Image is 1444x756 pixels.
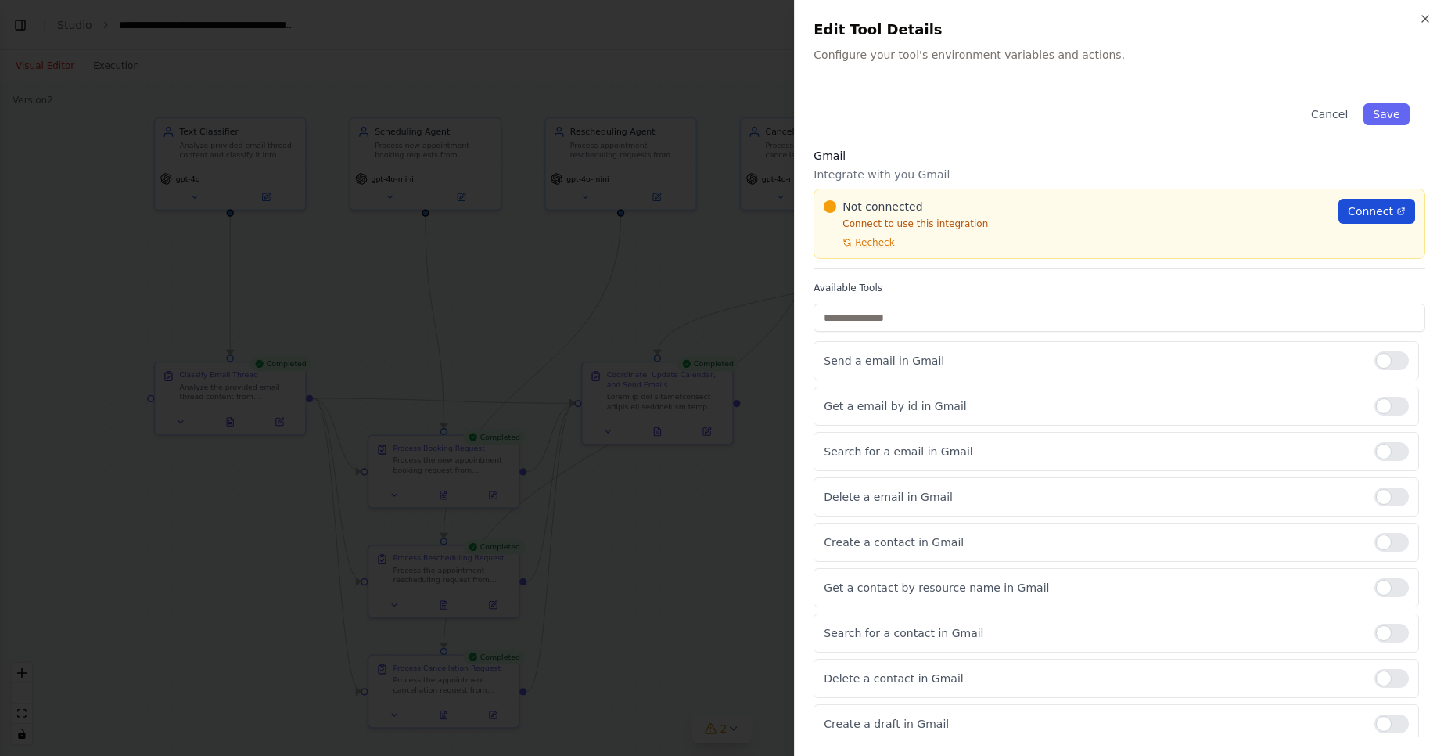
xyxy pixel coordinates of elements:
[824,489,1362,505] p: Delete a email in Gmail
[824,398,1362,414] p: Get a email by id in Gmail
[1348,203,1393,219] span: Connect
[1338,199,1415,224] a: Connect
[1364,103,1410,125] button: Save
[824,218,1329,230] p: Connect to use this integration
[814,19,1425,41] h2: Edit Tool Details
[824,580,1362,596] p: Get a contact by resource name in Gmail
[814,148,1425,164] h3: Gmail
[824,236,894,249] button: Recheck
[814,282,1425,294] label: Available Tools
[1302,103,1357,125] button: Cancel
[814,167,1425,182] p: Integrate with you Gmail
[855,236,894,249] span: Recheck
[824,716,1362,732] p: Create a draft in Gmail
[824,535,1362,550] p: Create a contact in Gmail
[824,625,1362,641] p: Search for a contact in Gmail
[824,671,1362,686] p: Delete a contact in Gmail
[824,353,1362,369] p: Send a email in Gmail
[824,444,1362,459] p: Search for a email in Gmail
[814,47,1425,63] p: Configure your tool's environment variables and actions.
[842,199,922,214] span: Not connected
